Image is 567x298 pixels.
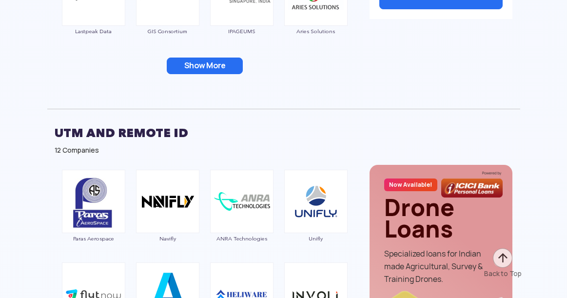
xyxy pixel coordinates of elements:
[284,170,348,233] img: ic_unifly.png
[55,121,513,145] h2: UTM and Remote ID
[136,236,200,241] span: Navifly
[384,248,498,286] div: Specialized loans for Indian made Agricultural, Survey & Training Drones.
[384,179,437,191] span: Now Available!
[384,197,498,240] div: Drone Loans
[210,236,274,241] span: ANRA Technologies
[55,145,513,155] div: 12 Companies
[492,247,513,269] img: ic_arrow-up.png
[136,197,200,241] a: Navifly
[167,58,243,74] button: Show More
[136,28,200,34] span: GIS Consortium
[284,236,348,241] span: Unifly
[61,236,126,241] span: Paras Aerospace
[210,170,274,233] img: ic_anratechnologies.png
[441,171,503,198] img: bg_icicilogo2.png
[484,269,522,278] div: Back to Top
[61,197,126,241] a: Paras Aerospace
[210,197,274,241] a: ANRA Technologies
[284,197,348,241] a: Unifly
[136,170,199,233] img: ic%20navifly.png
[284,28,348,34] span: Aries Solutions
[210,28,274,34] span: IPAGEUMS
[61,28,126,34] span: Lastpeak Data
[62,170,125,233] img: ic_paras.png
